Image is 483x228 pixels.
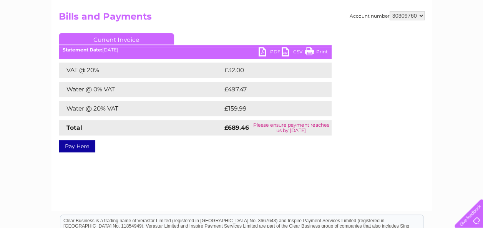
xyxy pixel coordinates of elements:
td: £159.99 [222,101,318,116]
td: Please ensure payment reaches us by [DATE] [251,120,331,135]
a: Water [348,33,362,38]
a: Print [305,47,328,58]
a: Telecoms [388,33,412,38]
a: CSV [282,47,305,58]
a: Contact [432,33,451,38]
a: PDF [259,47,282,58]
a: Pay Here [59,140,95,152]
div: Account number [350,11,425,20]
a: Current Invoice [59,33,174,45]
a: Log out [458,33,476,38]
strong: Total [66,124,82,131]
td: Water @ 0% VAT [59,82,222,97]
strong: £689.46 [224,124,249,131]
div: Clear Business is a trading name of Verastar Limited (registered in [GEOGRAPHIC_DATA] No. 3667643... [60,4,423,37]
div: [DATE] [59,47,332,53]
td: £497.47 [222,82,318,97]
td: VAT @ 20% [59,63,222,78]
a: Energy [367,33,384,38]
img: logo.png [17,20,56,43]
td: Water @ 20% VAT [59,101,222,116]
b: Statement Date: [63,47,102,53]
a: Blog [416,33,427,38]
a: 0333 014 3131 [338,4,391,13]
h2: Bills and Payments [59,11,425,26]
td: £32.00 [222,63,316,78]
